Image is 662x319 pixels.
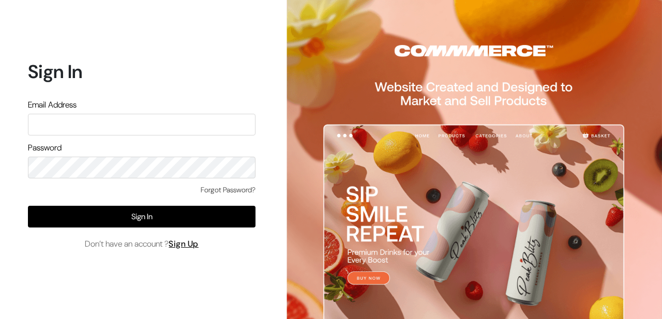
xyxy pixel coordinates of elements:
a: Forgot Password? [201,185,255,195]
span: Don’t have an account ? [85,238,199,250]
button: Sign In [28,206,255,227]
a: Sign Up [169,238,199,249]
label: Password [28,142,62,154]
label: Email Address [28,99,77,111]
h1: Sign In [28,60,255,83]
